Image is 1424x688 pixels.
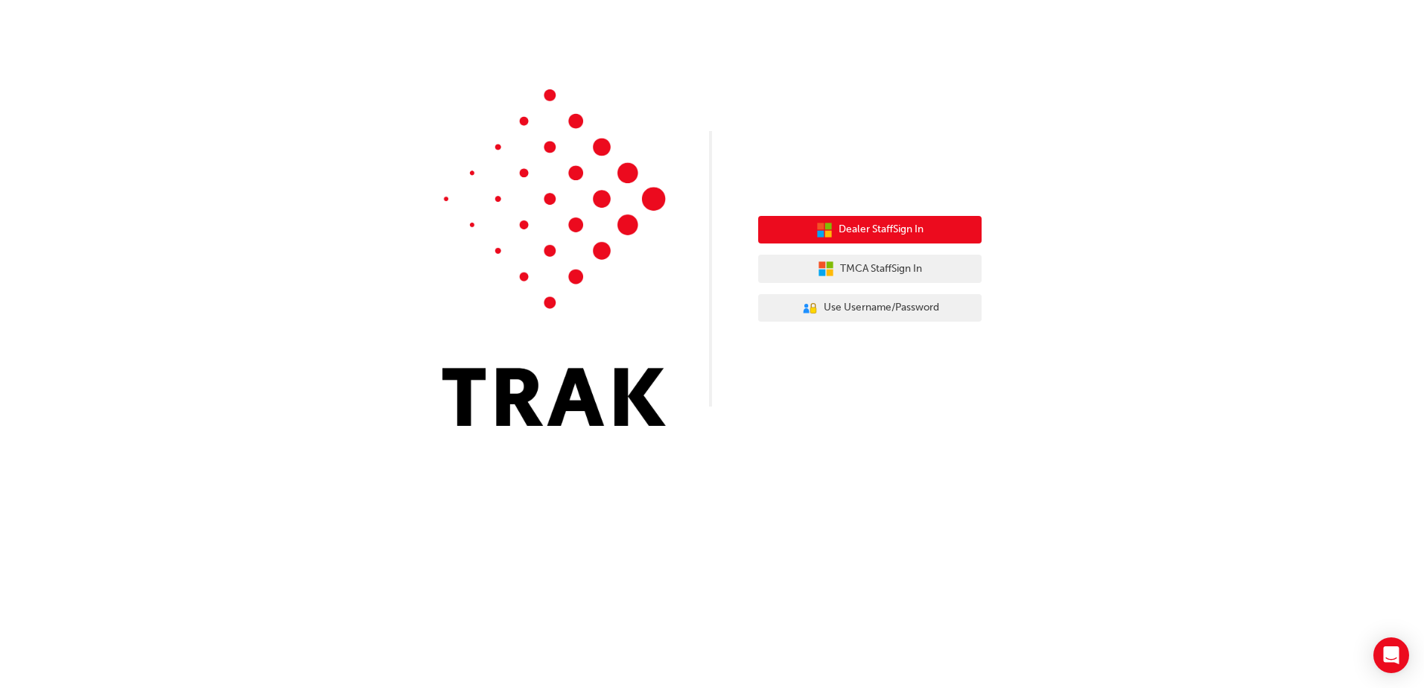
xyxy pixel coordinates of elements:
[1373,637,1409,673] div: Open Intercom Messenger
[839,221,924,238] span: Dealer Staff Sign In
[758,255,982,283] button: TMCA StaffSign In
[758,216,982,244] button: Dealer StaffSign In
[758,294,982,322] button: Use Username/Password
[442,89,666,426] img: Trak
[840,261,922,278] span: TMCA Staff Sign In
[824,299,939,316] span: Use Username/Password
